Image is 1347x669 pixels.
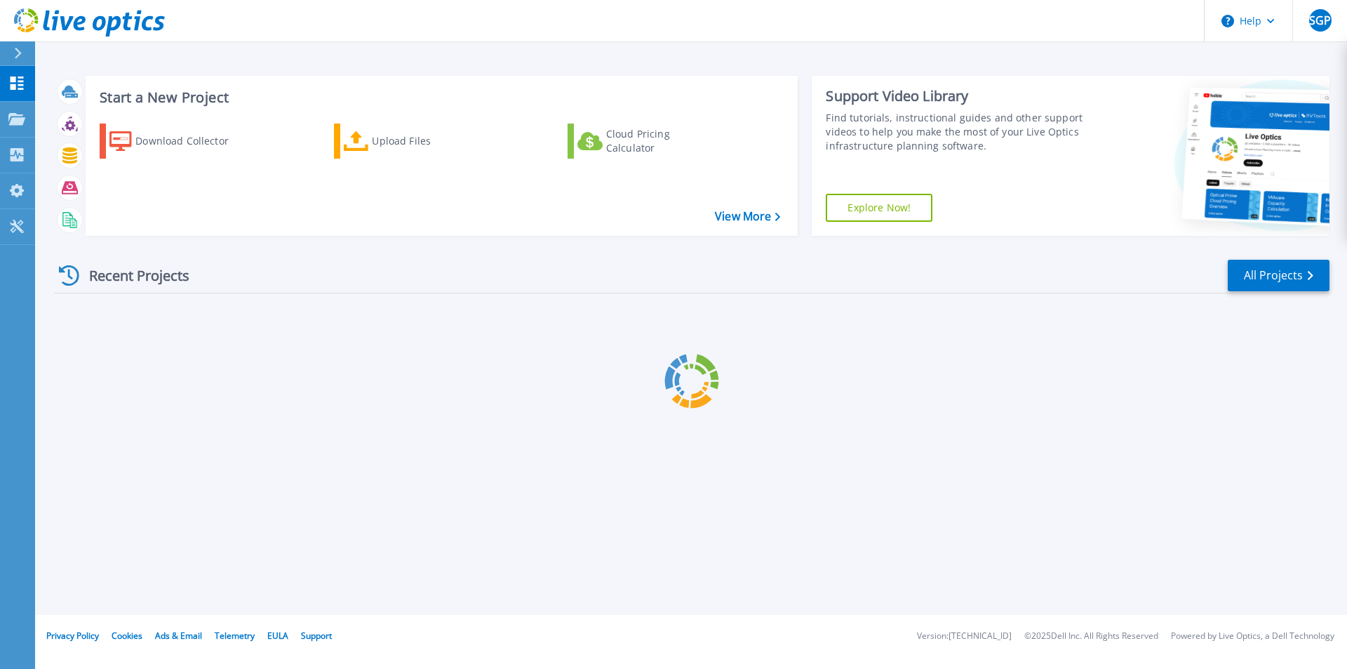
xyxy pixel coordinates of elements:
a: Telemetry [215,630,255,642]
li: © 2025 Dell Inc. All Rights Reserved [1024,632,1158,641]
div: Cloud Pricing Calculator [606,127,718,155]
a: View More [715,210,780,223]
a: Upload Files [334,124,490,159]
a: Privacy Policy [46,630,99,642]
a: Cookies [112,630,142,642]
a: Download Collector [100,124,256,159]
span: SGP [1309,15,1331,26]
li: Powered by Live Optics, a Dell Technology [1171,632,1334,641]
a: Explore Now! [826,194,932,222]
a: Cloud Pricing Calculator [568,124,724,159]
li: Version: [TECHNICAL_ID] [917,632,1012,641]
div: Download Collector [135,127,248,155]
div: Recent Projects [54,258,208,293]
h3: Start a New Project [100,90,780,105]
div: Upload Files [372,127,484,155]
a: EULA [267,630,288,642]
div: Support Video Library [826,87,1090,105]
a: Ads & Email [155,630,202,642]
a: Support [301,630,332,642]
a: All Projects [1228,260,1329,291]
div: Find tutorials, instructional guides and other support videos to help you make the most of your L... [826,111,1090,153]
